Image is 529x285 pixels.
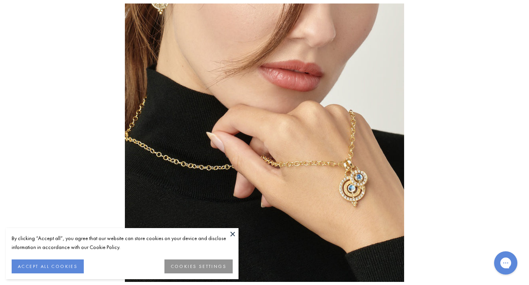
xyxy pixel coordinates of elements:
[125,3,404,282] img: ScreenShot2020-10-19at2.19.13PM_a859925e-53eb-4f41-82da-e8169fa38e9a_700x.jpg
[164,259,233,273] button: COOKIES SETTINGS
[490,249,521,277] iframe: Gorgias live chat messenger
[12,234,233,252] div: By clicking “Accept all”, you agree that our website can store cookies on your device and disclos...
[12,259,84,273] button: ACCEPT ALL COOKIES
